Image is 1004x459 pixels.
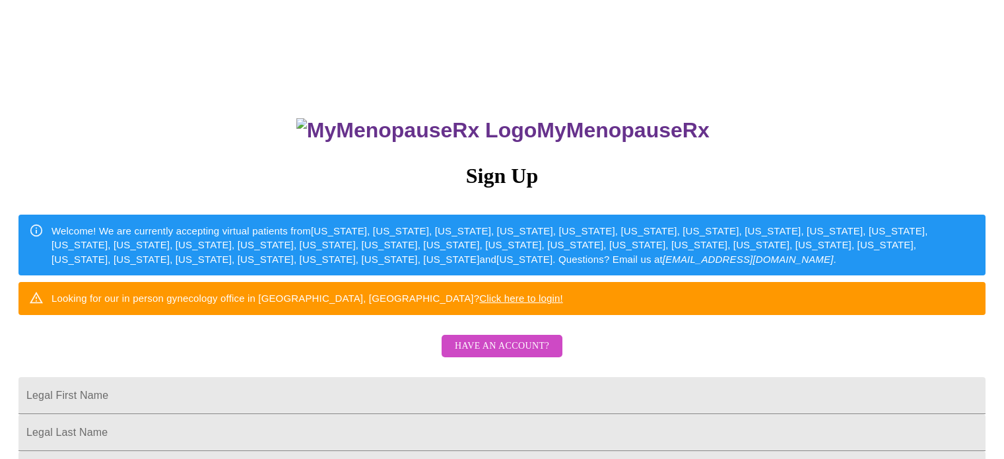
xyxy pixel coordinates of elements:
[663,254,834,265] em: [EMAIL_ADDRESS][DOMAIN_NAME]
[442,335,562,358] button: Have an account?
[438,349,566,361] a: Have an account?
[296,118,537,143] img: MyMenopauseRx Logo
[20,118,986,143] h3: MyMenopauseRx
[479,293,563,304] a: Click here to login!
[51,286,563,310] div: Looking for our in person gynecology office in [GEOGRAPHIC_DATA], [GEOGRAPHIC_DATA]?
[51,219,975,271] div: Welcome! We are currently accepting virtual patients from [US_STATE], [US_STATE], [US_STATE], [US...
[18,164,986,188] h3: Sign Up
[455,338,549,355] span: Have an account?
